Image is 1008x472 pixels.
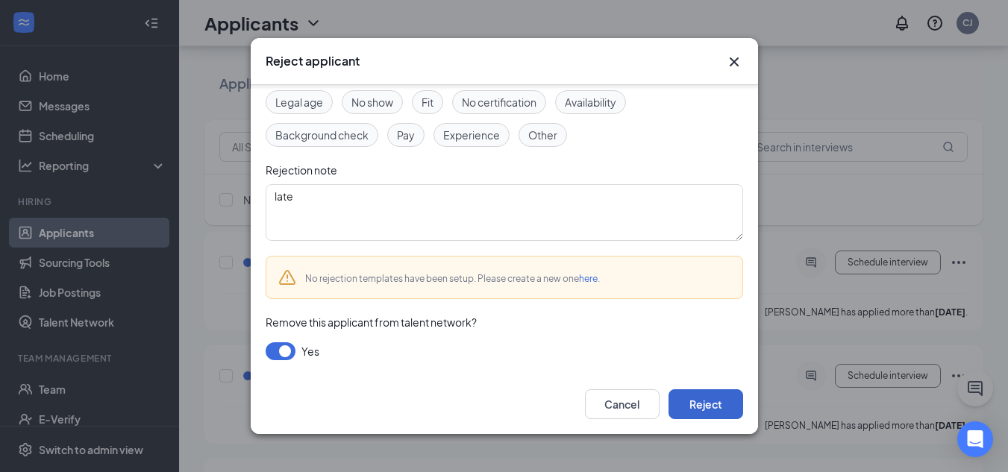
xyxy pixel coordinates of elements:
[305,273,600,284] span: No rejection templates have been setup. Please create a new one .
[278,268,296,286] svg: Warning
[528,127,557,143] span: Other
[669,389,743,419] button: Reject
[266,184,743,241] textarea: late
[443,127,500,143] span: Experience
[266,315,477,329] span: Remove this applicant from talent network?
[301,342,319,360] span: Yes
[266,53,360,69] h3: Reject applicant
[585,389,660,419] button: Cancel
[275,127,369,143] span: Background check
[957,421,993,457] div: Open Intercom Messenger
[266,163,337,177] span: Rejection note
[275,94,323,110] span: Legal age
[462,94,536,110] span: No certification
[725,53,743,71] button: Close
[422,94,433,110] span: Fit
[725,53,743,71] svg: Cross
[351,94,393,110] span: No show
[579,273,598,284] a: here
[565,94,616,110] span: Availability
[397,127,415,143] span: Pay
